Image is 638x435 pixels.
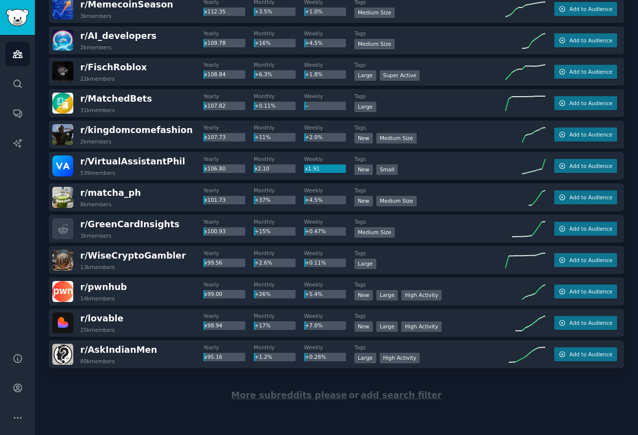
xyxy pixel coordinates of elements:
[80,31,157,41] span: r/ AI_developers
[304,250,354,257] dt: Weekly
[554,347,617,361] button: Add to Audience
[231,390,347,400] span: More subreddits please
[305,134,322,140] span: +2.0%
[305,228,326,234] span: +0.47%
[349,390,359,400] span: or
[354,124,505,131] dt: Tags
[354,30,505,37] dt: Tags
[255,71,272,77] span: +6.3%
[569,225,612,232] span: Add to Audience
[255,197,271,203] span: +37%
[203,218,254,225] dt: Yearly
[554,253,617,267] button: Add to Audience
[254,281,304,288] dt: Monthly
[569,68,612,75] span: Add to Audience
[52,61,73,82] img: FischRoblox
[304,155,354,162] dt: Weekly
[52,155,73,176] img: VirtualAssistantPhil
[354,344,505,351] dt: Tags
[204,40,226,46] span: x109.78
[569,288,612,295] span: Add to Audience
[304,281,354,288] dt: Weekly
[80,44,112,51] div: 2k members
[204,322,222,328] span: x98.94
[255,322,271,328] span: +17%
[255,8,272,14] span: +3.5%
[304,124,354,131] dt: Weekly
[554,190,617,204] button: Add to Audience
[203,93,254,100] dt: Yearly
[554,222,617,236] button: Add to Audience
[80,313,124,323] span: r/ lovable
[80,264,115,271] div: 13k members
[354,61,505,68] dt: Tags
[554,33,617,47] button: Add to Audience
[569,257,612,264] span: Add to Audience
[52,250,73,271] img: WiseCryptoGambler
[354,102,376,112] div: Large
[354,227,395,238] div: Medium Size
[354,281,505,288] dt: Tags
[255,134,271,140] span: +11%
[204,197,226,203] span: x101.73
[254,312,304,319] dt: Monthly
[354,353,376,363] div: Large
[354,93,505,100] dt: Tags
[569,100,612,107] span: Add to Audience
[304,30,354,37] dt: Weekly
[354,312,505,319] dt: Tags
[255,228,271,234] span: +15%
[52,30,73,51] img: AI_developers
[554,128,617,142] button: Add to Audience
[304,61,354,68] dt: Weekly
[554,316,617,330] button: Add to Audience
[203,344,254,351] dt: Yearly
[376,164,398,175] div: Small
[204,103,226,109] span: x107.82
[305,354,326,360] span: +0.28%
[304,312,354,319] dt: Weekly
[80,251,186,261] span: r/ WiseCryptoGambler
[554,96,617,110] button: Add to Audience
[569,319,612,326] span: Add to Audience
[254,187,304,194] dt: Monthly
[305,71,322,77] span: +1.8%
[569,5,612,12] span: Add to Audience
[80,201,112,208] div: 8k members
[6,9,29,26] img: GummySearch logo
[204,354,222,360] span: x95.16
[569,37,612,44] span: Add to Audience
[380,70,420,81] div: Super Active
[255,354,272,360] span: +1.2%
[80,75,115,82] div: 22k members
[203,281,254,288] dt: Yearly
[204,8,226,14] span: x112.35
[52,187,73,208] img: matcha_ph
[569,131,612,138] span: Add to Audience
[401,321,442,332] div: High Activity
[80,219,179,229] span: r/ GreenCardInsights
[80,345,157,355] span: r/ AskIndianMen
[204,134,226,140] span: x107.73
[203,155,254,162] dt: Yearly
[354,7,395,18] div: Medium Size
[354,133,373,144] div: New
[569,162,612,169] span: Add to Audience
[203,250,254,257] dt: Yearly
[52,281,73,302] img: pwnhub
[52,344,73,365] img: AskIndianMen
[354,290,373,300] div: New
[354,70,376,81] div: Large
[254,30,304,37] dt: Monthly
[354,321,373,332] div: New
[80,295,115,302] div: 14k members
[569,194,612,201] span: Add to Audience
[254,124,304,131] dt: Monthly
[203,312,254,319] dt: Yearly
[305,260,326,266] span: +0.11%
[254,155,304,162] dt: Monthly
[401,290,442,300] div: High Activity
[255,260,272,266] span: +2.6%
[354,155,505,162] dt: Tags
[254,61,304,68] dt: Monthly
